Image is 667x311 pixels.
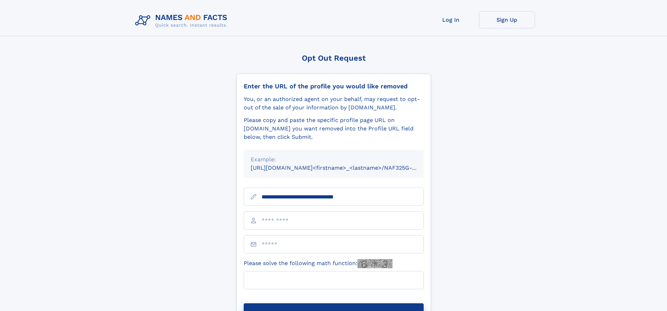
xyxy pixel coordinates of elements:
a: Sign Up [479,11,535,28]
div: Opt Out Request [236,54,431,62]
div: Example: [251,155,417,164]
div: Please copy and paste the specific profile page URL on [DOMAIN_NAME] you want removed into the Pr... [244,116,424,141]
div: You, or an authorized agent on your behalf, may request to opt-out of the sale of your informatio... [244,95,424,112]
label: Please solve the following math function: [244,259,392,268]
div: Enter the URL of the profile you would like removed [244,82,424,90]
img: Logo Names and Facts [132,11,233,30]
a: Log In [423,11,479,28]
small: [URL][DOMAIN_NAME]<firstname>_<lastname>/NAF325G-xxxxxxxx [251,164,437,171]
